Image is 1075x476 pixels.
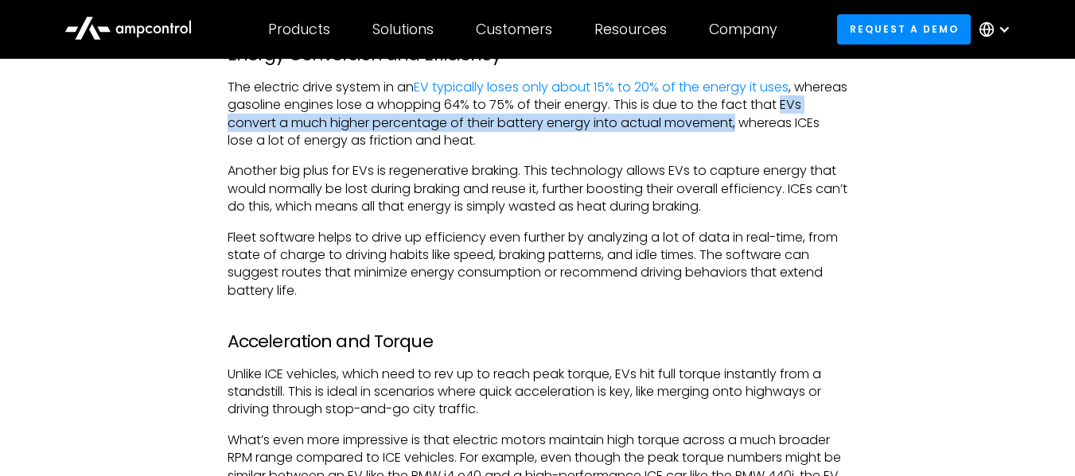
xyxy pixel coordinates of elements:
div: Products [268,21,330,38]
div: Company [709,21,777,38]
div: Resources [594,21,667,38]
div: Solutions [372,21,434,38]
p: Fleet software helps to drive up efficiency even further by analyzing a lot of data in real-time,... [228,229,847,300]
p: Unlike ICE vehicles, which need to rev up to reach peak torque, EVs hit full torque instantly fro... [228,366,847,419]
div: Customers [476,21,552,38]
h3: Acceleration and Torque [228,331,847,352]
a: EV typically loses only about 15% to 20% of the energy it uses [414,78,789,96]
h3: Energy Conversion and Efficiency [228,45,847,65]
p: Another big plus for EVs is regenerative braking. This technology allows EVs to capture energy th... [228,162,847,215]
a: Request a demo [837,14,971,44]
p: The electric drive system in an , whereas gasoline engines lose a whopping 64% to 75% of their en... [228,79,847,150]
